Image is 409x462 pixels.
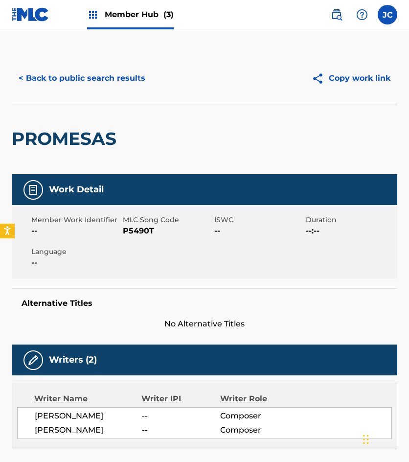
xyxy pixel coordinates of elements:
div: Writer Name [34,393,141,405]
span: P5490T [123,225,212,237]
div: Widget de chat [360,415,409,462]
span: MLC Song Code [123,215,212,225]
span: -- [214,225,303,237]
span: ISWC [214,215,303,225]
h5: Writers (2) [49,354,97,366]
h5: Alternative Titles [22,299,387,308]
span: Language [31,247,120,257]
span: -- [31,257,120,269]
img: Work Detail [27,184,39,196]
span: [PERSON_NAME] [35,424,142,436]
span: [PERSON_NAME] [35,410,142,422]
span: --:-- [306,225,395,237]
iframe: Resource Center [382,306,409,385]
img: Copy work link [312,72,329,85]
div: Arrastrar [363,425,369,454]
span: Duration [306,215,395,225]
img: MLC Logo [12,7,49,22]
div: Writer IPI [141,393,220,405]
span: -- [142,410,220,422]
div: Writer Role [220,393,292,405]
span: (3) [163,10,174,19]
img: help [356,9,368,21]
img: search [331,9,342,21]
span: Member Work Identifier [31,215,120,225]
span: -- [142,424,220,436]
button: < Back to public search results [12,66,152,91]
div: User Menu [378,5,397,24]
span: Member Hub [105,9,174,20]
h5: Work Detail [49,184,104,195]
span: Composer [220,424,292,436]
span: No Alternative Titles [12,318,397,330]
iframe: Chat Widget [360,415,409,462]
img: Top Rightsholders [87,9,99,21]
h2: PROMESAS [12,128,121,150]
span: Composer [220,410,292,422]
span: -- [31,225,120,237]
div: Help [352,5,372,24]
img: Writers [27,354,39,366]
a: Public Search [327,5,346,24]
button: Copy work link [305,66,397,91]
